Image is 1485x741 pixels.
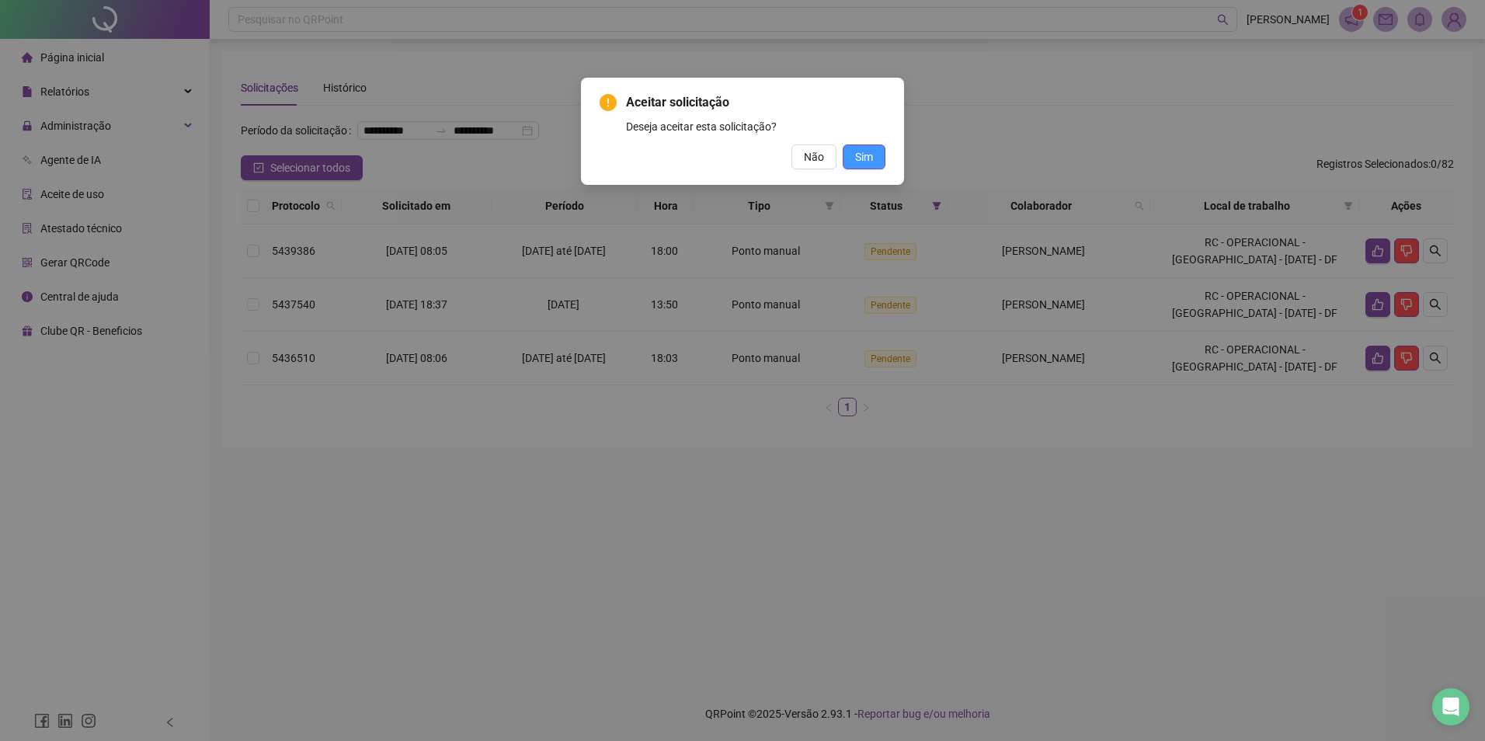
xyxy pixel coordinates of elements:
[804,148,824,165] span: Não
[626,118,885,135] div: Deseja aceitar esta solicitação?
[843,144,885,169] button: Sim
[626,93,885,112] span: Aceitar solicitação
[791,144,836,169] button: Não
[1432,688,1469,725] div: Open Intercom Messenger
[600,94,617,111] span: exclamation-circle
[855,148,873,165] span: Sim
